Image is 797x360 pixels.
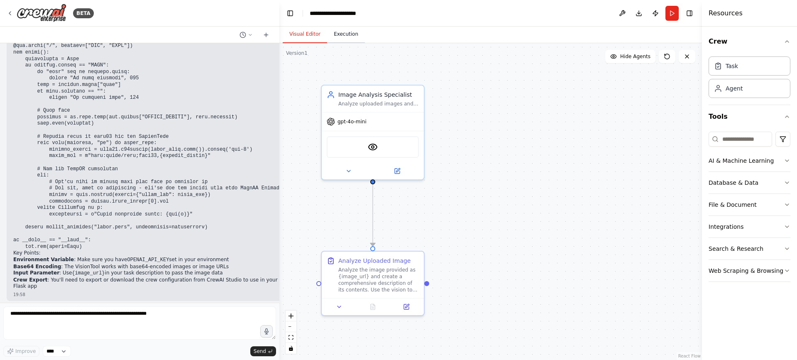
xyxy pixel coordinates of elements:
strong: Crew Export [13,277,48,283]
code: {image_url} [72,270,105,276]
button: Web Scraping & Browsing [709,260,790,282]
button: Start a new chat [259,30,273,40]
div: File & Document [709,201,757,209]
nav: breadcrumb [310,9,375,17]
span: Hide Agents [620,53,650,60]
div: BETA [73,8,94,18]
strong: Base64 Encoding [13,264,61,269]
button: zoom out [286,321,296,332]
button: Crew [709,30,790,53]
code: OPENAI_API_KEY [127,257,169,263]
button: Send [250,346,276,356]
div: Analyze uploaded images and provide detailed, accurate descriptions of their contents, including ... [338,100,419,107]
img: Logo [17,4,66,22]
img: VisionTool [368,142,378,152]
div: Analyze the image provided as {image_url} and create a comprehensive description of its contents.... [338,267,419,293]
div: Analyze Uploaded ImageAnalyze the image provided as {image_url} and create a comprehensive descri... [321,251,425,316]
button: Open in side panel [374,166,421,176]
button: File & Document [709,194,790,216]
div: React Flow controls [286,311,296,354]
li: : The VisionTool works with base64-encoded images or image URLs [13,264,288,270]
button: Switch to previous chat [236,30,256,40]
div: AI & Machine Learning [709,157,774,165]
button: zoom in [286,311,296,321]
div: Version 1 [286,50,308,56]
button: Click to speak your automation idea [260,325,273,338]
button: Improve [3,346,39,357]
li: : You'll need to export or download the crew configuration from CrewAI Studio to use in your Flas... [13,277,288,290]
div: Crew [709,53,790,105]
div: 19:58 [13,291,288,298]
div: Search & Research [709,245,763,253]
strong: Environment Variable [13,257,74,262]
button: No output available [355,302,391,312]
button: Open in side panel [392,302,421,312]
div: Image Analysis Specialist [338,91,419,99]
button: Hide left sidebar [284,7,296,19]
button: Integrations [709,216,790,238]
h4: Resources [709,8,743,18]
span: Improve [15,348,36,355]
div: Image Analysis SpecialistAnalyze uploaded images and provide detailed, accurate descriptions of t... [321,85,425,180]
h2: Key Points: [13,250,288,257]
div: Web Scraping & Browsing [709,267,783,275]
button: Execution [327,26,365,43]
li: : Make sure you have set in your environment [13,257,288,264]
span: gpt-4o-mini [337,118,367,125]
button: toggle interactivity [286,343,296,354]
button: Tools [709,105,790,128]
div: Agent [726,84,743,93]
strong: Input Parameter [13,270,59,276]
button: AI & Machine Learning [709,150,790,171]
button: fit view [286,332,296,343]
a: React Flow attribution [678,354,701,358]
button: Hide right sidebar [684,7,695,19]
div: Analyze Uploaded Image [338,257,411,265]
li: : Use in your task description to pass the image data [13,270,288,277]
button: Search & Research [709,238,790,260]
span: Send [254,348,266,355]
div: Tools [709,128,790,289]
button: Visual Editor [283,26,327,43]
div: Integrations [709,223,743,231]
g: Edge from ef7483d1-7cbf-4c35-8bde-9c6d0512cc3b to afc3dd0f-6840-4e05-959a-bd10304b6fb2 [369,184,377,246]
div: Database & Data [709,179,758,187]
button: Hide Agents [605,50,655,63]
button: Database & Data [709,172,790,193]
div: Task [726,62,738,70]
